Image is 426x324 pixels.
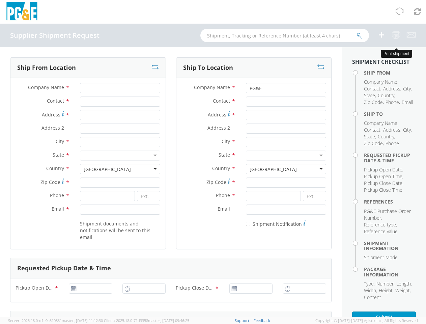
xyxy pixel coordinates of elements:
h3: Ship To Location [183,64,233,71]
span: master, [DATE] 11:12:30 [62,318,103,323]
span: City [403,85,411,92]
li: , [403,127,412,133]
h3: Requested Pickup Date & Time [17,265,111,272]
span: Phone [216,192,230,198]
li: , [364,127,381,133]
li: , [364,287,377,294]
span: Address [383,127,400,133]
span: Address 2 [41,125,64,131]
label: Shipment documents and notifications will be sent to this email [80,219,160,241]
li: , [364,208,414,221]
span: Copyright © [DATE]-[DATE] Agistix Inc., All Rights Reserved [315,318,418,323]
span: Contact [47,98,64,104]
div: [GEOGRAPHIC_DATA] [250,166,297,173]
span: Zip Code [364,99,383,105]
span: Length [396,280,411,287]
li: , [383,85,401,92]
span: Contact [364,127,380,133]
li: , [364,133,376,140]
li: , [376,280,395,287]
span: Company Name [194,84,230,90]
input: Ext. [137,191,160,201]
span: Email [218,206,230,212]
span: Pickup Open Date & Time [16,285,54,292]
span: Address [42,111,60,118]
span: State [364,92,375,99]
h4: References [364,199,416,204]
span: Number [376,280,394,287]
h4: Supplier Shipment Request [10,32,100,39]
span: Address [208,111,226,118]
span: Phone [386,140,399,146]
span: Address [383,85,400,92]
h4: Shipment Information [364,241,416,251]
h4: Ship From [364,70,416,75]
span: master, [DATE] 09:46:25 [148,318,189,323]
li: , [378,92,395,99]
input: Ext. [303,191,326,201]
img: pge-logo-06675f144f4cfa6a6814.png [5,2,39,22]
span: Zip Code [40,179,60,185]
span: Country [46,165,64,171]
span: Client: 2025.18.0-71d3358 [104,318,189,323]
h3: Ship From Location [17,64,76,71]
li: , [379,287,394,294]
span: PG&E Purchase Order Number [364,208,411,221]
span: City [403,127,411,133]
span: Country [212,165,230,171]
li: , [396,280,412,287]
span: Company Name [28,84,64,90]
span: Server: 2025.18.0-d1e9a510831 [8,318,103,323]
span: State [219,152,230,158]
h4: Requested Pickup Date & Time [364,153,416,163]
span: City [56,138,64,144]
li: , [378,133,395,140]
span: Pickup Open Time [364,173,402,180]
li: , [364,180,403,187]
span: Reference value [364,228,398,235]
span: Shipment Mode [364,254,398,261]
div: [GEOGRAPHIC_DATA] [84,166,131,173]
span: Content [364,294,381,300]
h4: Package Information [364,267,416,277]
a: Support [235,318,249,323]
strong: Shipment Checklist [352,58,409,65]
span: Phone [50,192,64,198]
span: State [364,133,375,140]
span: Pickup Close Time [364,187,402,193]
li: , [364,99,384,106]
li: , [364,120,398,127]
span: Pickup Close Date & Time [176,285,215,292]
span: Email [402,99,413,105]
li: , [364,173,403,180]
li: , [364,85,381,92]
li: , [395,287,411,294]
span: Company Name [364,79,397,85]
span: State [53,152,64,158]
span: Weight [395,287,410,294]
span: Reference type [364,221,396,228]
span: Phone [386,99,399,105]
span: Height [379,287,393,294]
span: Email [52,206,64,212]
span: Pickup Open Date [364,166,402,173]
span: Pickup Close Date [364,180,402,186]
li: , [364,166,403,173]
a: Feedback [254,318,270,323]
span: Width [364,287,376,294]
input: Shipment Notification [246,222,250,226]
span: Contact [364,85,380,92]
span: City [222,138,230,144]
span: Company Name [364,120,397,126]
div: Print shipment [381,50,412,58]
li: , [364,280,375,287]
span: Type [364,280,374,287]
span: Zip Code [206,179,226,185]
li: , [364,92,376,99]
li: , [403,85,412,92]
span: Contact [213,98,230,104]
label: Shipment Notification [246,219,306,227]
input: Shipment, Tracking or Reference Number (at least 4 chars) [200,29,369,42]
li: , [364,140,384,147]
li: , [386,99,400,106]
